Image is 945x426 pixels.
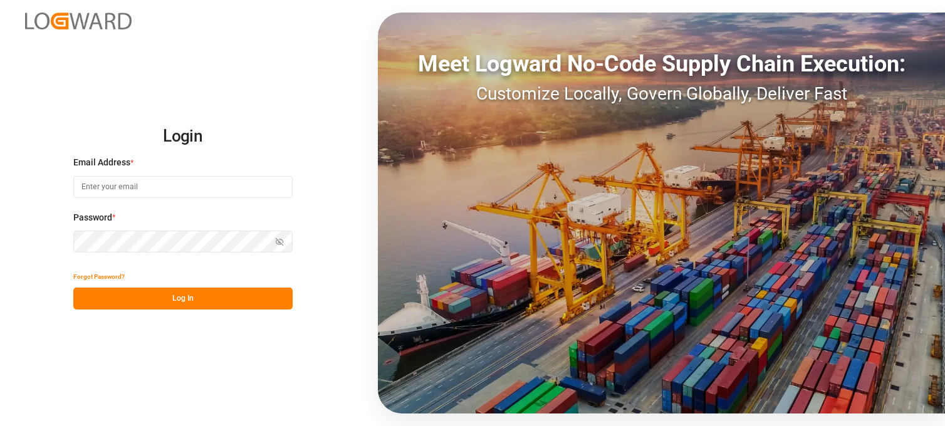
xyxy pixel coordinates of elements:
[73,156,130,169] span: Email Address
[378,81,945,107] div: Customize Locally, Govern Globally, Deliver Fast
[73,117,293,157] h2: Login
[25,13,132,29] img: Logward_new_orange.png
[378,47,945,81] div: Meet Logward No-Code Supply Chain Execution:
[73,211,112,224] span: Password
[73,176,293,198] input: Enter your email
[73,288,293,309] button: Log In
[73,266,125,288] button: Forgot Password?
